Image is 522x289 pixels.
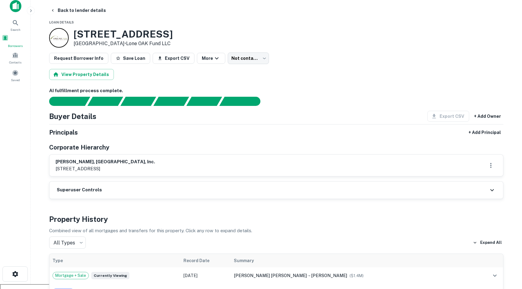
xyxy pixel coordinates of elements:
span: Currently viewing [91,272,129,279]
h5: Principals [49,128,78,137]
div: Sending borrower request to AI... [42,97,88,106]
h3: [STREET_ADDRESS] [74,28,173,40]
button: Export CSV [153,53,194,64]
button: View Property Details [49,69,114,80]
span: Contacts [9,60,21,65]
th: Record Date [180,254,231,267]
div: Not contacted [228,52,269,64]
span: Search [10,27,20,32]
span: [PERSON_NAME] [311,273,347,278]
div: Your request is received and processing... [87,97,123,106]
td: [DATE] [180,267,231,284]
span: [PERSON_NAME] [PERSON_NAME] [234,273,307,278]
th: Summary [231,254,477,267]
span: Borrowers [2,43,29,48]
a: Contacts [2,49,29,66]
button: Save Loan [111,53,150,64]
span: Loan Details [49,20,74,24]
button: Request Borrower Info [49,53,108,64]
h5: Corporate Hierarchy [49,143,109,152]
span: Saved [11,78,20,82]
button: expand row [490,270,500,281]
div: Principals found, AI now looking for contact information... [153,97,189,106]
p: Combined view of all mortgages and transfers for this property. Click any row to expand details. [49,227,503,234]
button: Back to lender details [48,5,108,16]
div: → [234,272,474,279]
button: More [197,53,225,64]
h6: AI fulfillment process complete. [49,87,503,94]
iframe: Chat Widget [491,240,522,269]
a: Saved [2,67,29,84]
div: AI fulfillment process complete. [219,97,268,106]
p: [STREET_ADDRESS] [56,165,155,172]
a: Search [2,17,29,33]
div: Principals found, still searching for contact information. This may take time... [186,97,222,106]
a: Lone OAK Fund LLC [126,41,171,46]
h4: Buyer Details [49,111,96,122]
a: Borrowers [2,34,29,48]
button: Expand All [471,238,503,247]
th: Type [49,254,180,267]
h6: Superuser Controls [57,186,102,193]
span: Mortgage + Sale [53,273,89,279]
button: + Add Owner [472,111,503,122]
p: [GEOGRAPHIC_DATA] • [74,40,173,47]
div: Documents found, AI parsing details... [120,97,156,106]
span: ($ 1.4M ) [350,273,364,278]
h6: [PERSON_NAME], [GEOGRAPHIC_DATA], inc. [56,158,155,165]
button: + Add Principal [466,127,503,138]
div: All Types [49,237,86,249]
h4: Property History [49,214,503,225]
